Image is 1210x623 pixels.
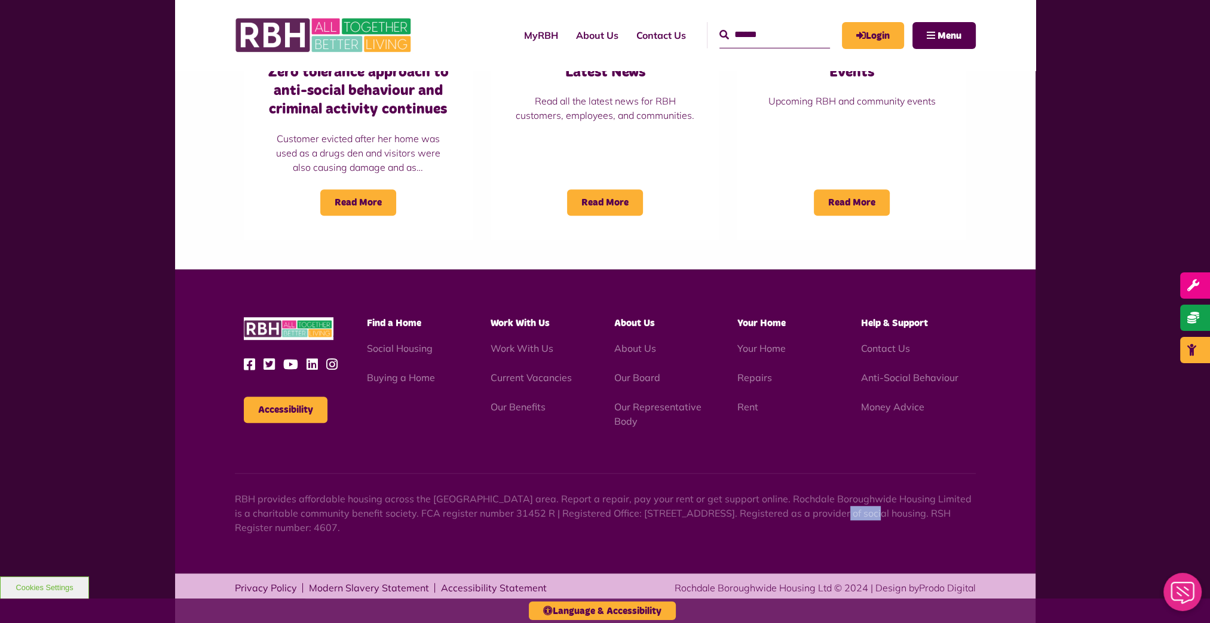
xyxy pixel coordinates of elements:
[912,22,976,49] button: Navigation
[761,94,942,108] p: Upcoming RBH and community events
[814,189,890,216] span: Read More
[268,131,449,174] p: Customer evicted after her home was used as a drugs den and visitors were also causing damage and...
[861,372,958,383] a: Anti-Social Behaviour
[675,581,976,595] div: Rochdale Boroughwide Housing Ltd © 2024 | Design by
[235,583,297,593] a: Privacy Policy
[614,372,660,383] a: Our Board
[235,12,414,59] img: RBH
[861,318,928,328] span: Help & Support
[761,63,942,82] h3: Events
[491,372,572,383] a: Current Vacancies
[491,342,553,354] a: Work With Us
[514,63,696,82] h3: Latest News
[529,601,676,620] button: Language & Accessibility
[614,342,655,354] a: About Us
[235,492,976,535] p: RBH provides affordable housing across the [GEOGRAPHIC_DATA] area. Report a repair, pay your rent...
[244,397,327,423] button: Accessibility
[919,582,976,594] a: Prodo Digital - open in a new tab
[268,63,449,119] h3: Zero tolerance approach to anti-social behaviour and criminal activity continues
[567,19,627,51] a: About Us
[737,372,772,383] a: Repairs
[491,401,546,413] a: Our Benefits
[614,401,701,427] a: Our Representative Body
[491,318,550,328] span: Work With Us
[737,342,786,354] a: Your Home
[320,189,396,216] span: Read More
[627,19,695,51] a: Contact Us
[367,372,435,383] a: Buying a Home
[861,342,910,354] a: Contact Us
[367,342,433,354] a: Social Housing - open in a new tab
[938,31,961,41] span: Menu
[515,19,567,51] a: MyRBH
[441,583,547,593] a: Accessibility Statement
[719,22,830,48] input: Search
[367,318,421,328] span: Find a Home
[309,583,429,593] a: Modern Slavery Statement - open in a new tab
[614,318,654,328] span: About Us
[244,317,333,340] img: RBH
[842,22,904,49] a: MyRBH
[1156,569,1210,623] iframe: Netcall Web Assistant for live chat
[567,189,643,216] span: Read More
[737,401,758,413] a: Rent
[861,401,924,413] a: Money Advice
[737,318,786,328] span: Your Home
[514,94,696,122] p: Read all the latest news for RBH customers, employees, and communities.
